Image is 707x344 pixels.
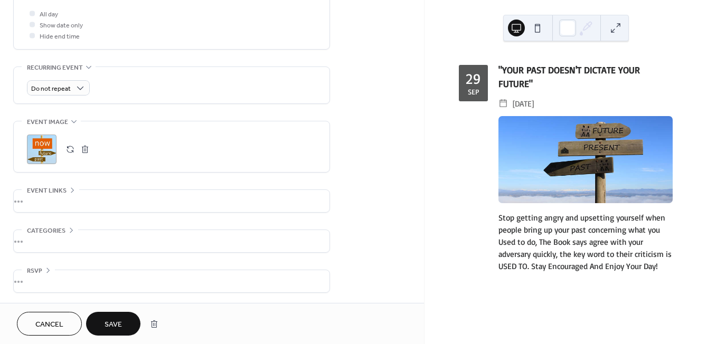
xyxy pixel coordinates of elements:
span: Categories [27,225,65,236]
button: Cancel [17,312,82,336]
span: Recurring event [27,62,83,73]
div: 29 [466,71,481,86]
div: ••• [14,230,329,252]
div: ​ [498,97,508,110]
span: Hide end time [40,31,80,42]
span: Do not repeat [31,83,71,95]
div: Sep [468,88,479,95]
span: RSVP [27,265,42,276]
span: Event image [27,117,68,128]
span: All day [40,9,58,20]
button: Save [86,312,140,336]
div: Stop getting angry and upsetting yourself when people bring up your past concerning what you Used... [498,212,673,273]
div: ••• [14,270,329,292]
span: Cancel [35,319,63,330]
span: [DATE] [513,97,534,110]
span: Event links [27,185,67,196]
div: ••• [14,190,329,212]
span: Show date only [40,20,83,31]
div: ; [27,135,56,164]
div: "YOUR PAST DOESN'T DICTATE YOUR FUTURE" [498,63,673,91]
span: Save [105,319,122,330]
